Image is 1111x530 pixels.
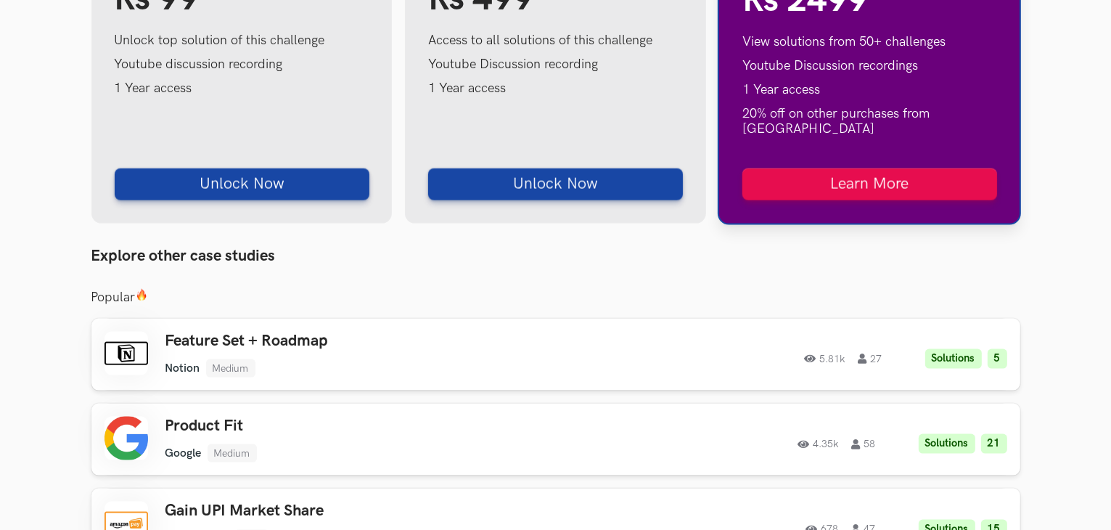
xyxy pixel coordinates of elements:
[798,439,839,449] span: 4.35k
[858,354,882,364] span: 27
[206,359,255,378] li: Medium
[988,349,1007,369] li: 5
[428,33,683,48] li: Access to all solutions of this challenge
[165,362,200,375] li: Notion
[91,247,1020,266] h3: Explore other case studies
[91,289,1020,306] h3: Popular
[428,81,683,96] li: 1 Year access
[852,439,876,449] span: 58
[428,168,683,200] button: Unlock Now
[115,168,369,200] button: Unlock Now
[208,444,257,462] li: Medium
[115,57,369,72] li: Youtube discussion recording
[742,58,997,73] li: Youtube Discussion recordings
[742,82,997,97] li: 1 Year access
[91,404,1020,476] a: Product FitGoogleMedium4.35k58Solutions21
[165,332,578,351] h3: Feature Set + Roadmap
[165,447,202,460] li: Google
[115,81,369,96] li: 1 Year access
[925,349,982,369] li: Solutions
[981,434,1007,454] li: 21
[742,168,997,200] a: Learn More
[742,106,997,136] li: 20% off on other purchases from [GEOGRAPHIC_DATA]
[428,57,683,72] li: Youtube Discussion recording
[136,289,147,301] img: 🔥
[91,319,1020,391] a: Feature Set + RoadmapNotionMedium5.81k27Solutions5
[742,34,997,49] li: View solutions from 50+ challenges
[115,33,369,48] li: Unlock top solution of this challenge
[165,417,578,436] h3: Product Fit
[805,354,845,364] span: 5.81k
[165,502,578,521] h3: Gain UPI Market Share
[919,434,975,454] li: Solutions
